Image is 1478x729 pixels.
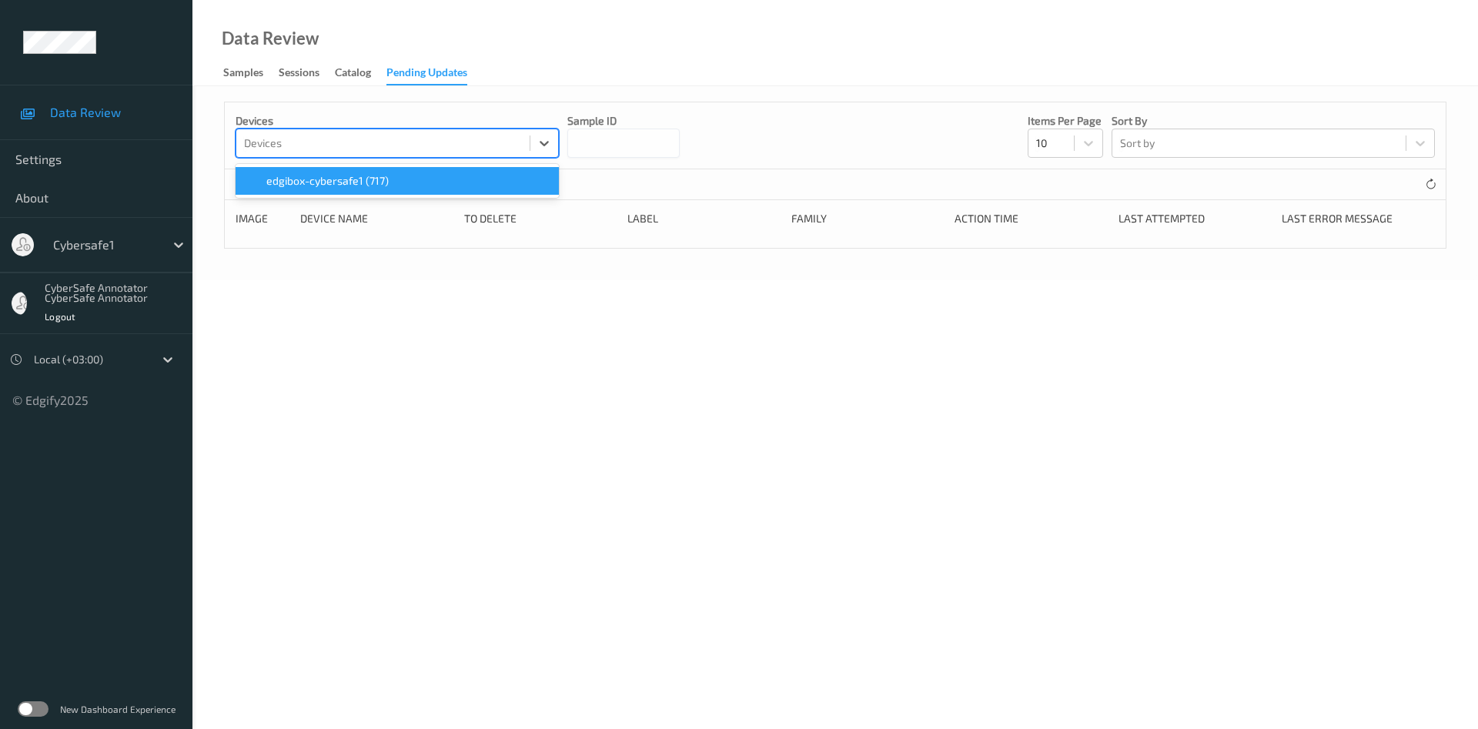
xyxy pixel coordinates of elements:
p: Sample ID [567,113,680,129]
div: Sessions [279,65,319,84]
a: Sessions [279,62,335,84]
span: edgibox-cybersafe1 (717) [266,173,389,189]
div: Action time [955,211,1108,226]
div: Samples [223,65,263,84]
div: Last error message [1282,211,1435,226]
div: Pending Updates [386,65,467,85]
div: Data Review [222,31,319,46]
div: to delete [464,211,617,226]
div: Catalog [335,65,371,84]
div: Label [627,211,781,226]
a: Pending Updates [386,62,483,85]
a: Catalog [335,62,386,84]
p: Items per page [1028,113,1103,129]
div: Family [791,211,945,226]
div: Device Name [300,211,453,226]
div: Last attempted [1119,211,1272,226]
p: Sort by [1112,113,1435,129]
div: image [236,211,289,226]
a: Samples [223,62,279,84]
p: Devices [236,113,559,129]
